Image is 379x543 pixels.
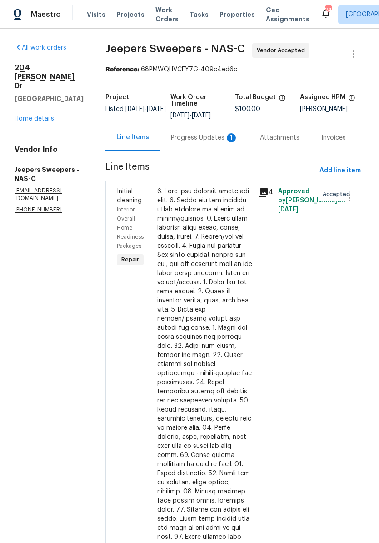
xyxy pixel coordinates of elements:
span: Listed [105,106,166,112]
div: Progress Updates [171,133,238,142]
span: Tasks [189,11,209,18]
span: Visits [87,10,105,19]
span: Properties [219,10,255,19]
span: Maestro [31,10,61,19]
button: Add line item [316,162,364,179]
div: Invoices [321,133,346,142]
span: [DATE] [170,112,189,119]
div: 68PMWQHVCFY7G-409c4ed6c [105,65,364,74]
span: $100.00 [235,106,260,112]
span: - [125,106,166,112]
div: Attachments [260,133,299,142]
span: Initial cleaning [117,188,142,204]
span: Vendor Accepted [257,46,309,55]
a: All work orders [15,45,66,51]
span: [DATE] [125,106,145,112]
span: Accepted [323,190,354,199]
span: Line Items [105,162,316,179]
div: 1 [227,133,236,142]
span: [DATE] [147,106,166,112]
span: [DATE] [192,112,211,119]
h4: Vendor Info [15,145,84,154]
span: Geo Assignments [266,5,309,24]
span: Approved by [PERSON_NAME] on [278,188,345,213]
h5: Project [105,94,129,101]
div: [PERSON_NAME] [300,106,365,112]
div: 4 [258,187,272,198]
span: [DATE] [278,206,299,213]
h5: Jeepers Sweepers - NAS-C [15,165,84,183]
span: The total cost of line items that have been proposed by Opendoor. This sum includes line items th... [279,94,286,106]
span: Projects [116,10,145,19]
a: Home details [15,116,54,122]
h5: Work Order Timeline [170,94,235,107]
span: Add line item [319,165,361,176]
h5: Total Budget [235,94,276,101]
span: The hpm assigned to this work order. [348,94,355,106]
span: - [170,112,211,119]
span: Jeepers Sweepers - NAS-C [105,43,245,54]
h5: Assigned HPM [300,94,345,101]
span: Repair [118,255,143,264]
b: Reference: [105,66,139,73]
span: Interior Overall - Home Readiness Packages [117,207,144,249]
div: Line Items [116,133,149,142]
div: 24 [325,5,331,15]
span: Work Orders [155,5,179,24]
